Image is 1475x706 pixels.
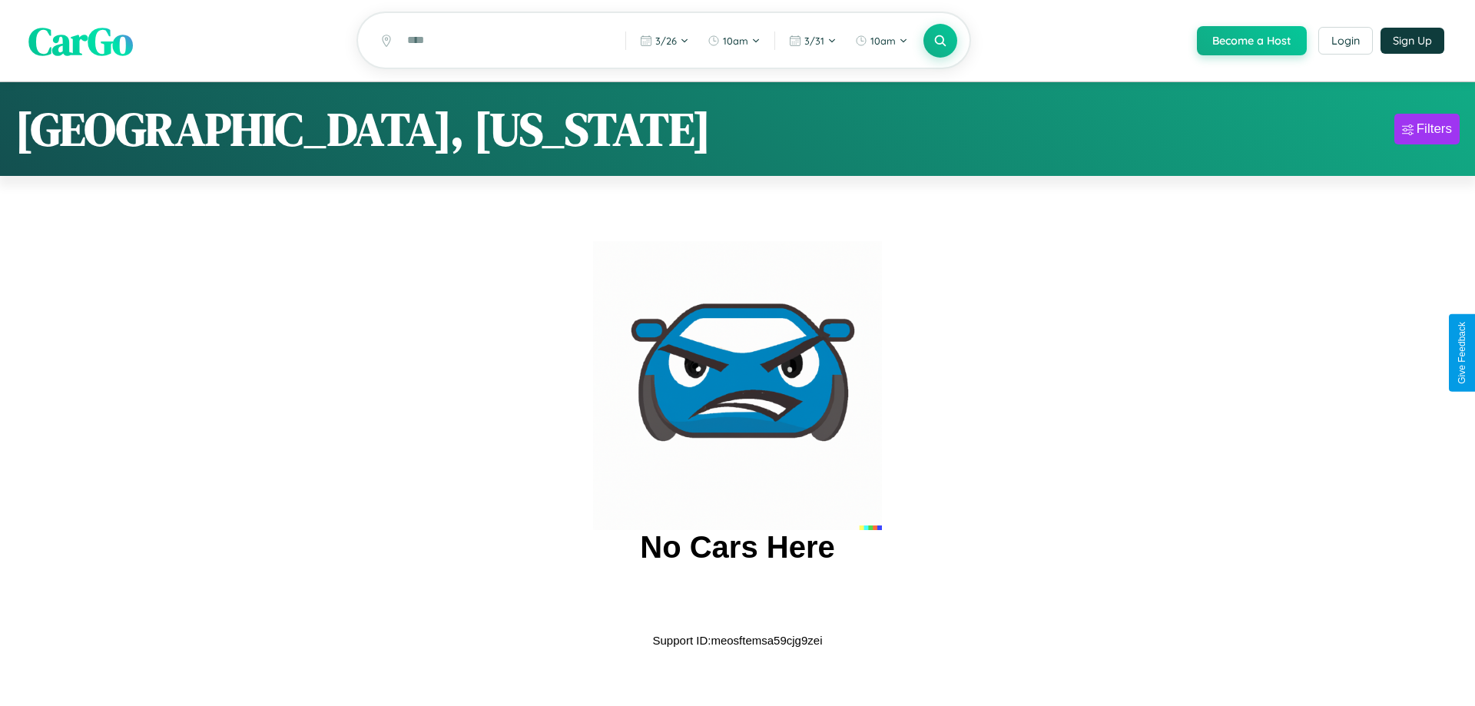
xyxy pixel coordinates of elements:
p: Support ID: meosftemsa59cjg9zei [653,630,823,651]
span: CarGo [28,14,133,67]
span: 3 / 31 [804,35,824,47]
div: Give Feedback [1457,322,1467,384]
button: 3/26 [632,28,697,53]
button: Filters [1394,114,1460,144]
button: 10am [700,28,768,53]
button: 3/31 [781,28,844,53]
button: Sign Up [1381,28,1444,54]
img: car [593,241,882,530]
button: 10am [847,28,916,53]
span: 10am [870,35,896,47]
span: 3 / 26 [655,35,677,47]
h1: [GEOGRAPHIC_DATA], [US_STATE] [15,98,711,161]
button: Become a Host [1197,26,1307,55]
button: Login [1318,27,1373,55]
h2: No Cars Here [640,530,834,565]
div: Filters [1417,121,1452,137]
span: 10am [723,35,748,47]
